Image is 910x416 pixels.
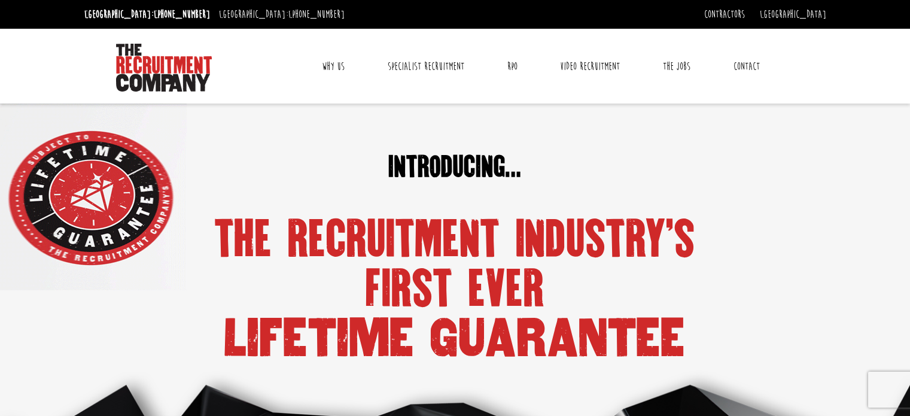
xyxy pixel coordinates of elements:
[379,51,473,81] a: Specialist Recruitment
[202,214,709,363] h1: the recruitment industry's first ever LIFETIME GUARANTEE
[654,51,699,81] a: The Jobs
[216,5,348,24] li: [GEOGRAPHIC_DATA]:
[704,8,745,21] a: Contractors
[154,8,210,21] a: [PHONE_NUMBER]
[760,8,826,21] a: [GEOGRAPHIC_DATA]
[81,5,213,24] li: [GEOGRAPHIC_DATA]:
[498,51,526,81] a: RPO
[388,150,522,183] span: introducing…
[116,44,212,92] img: The Recruitment Company
[725,51,769,81] a: Contact
[551,51,629,81] a: Video Recruitment
[313,51,354,81] a: Why Us
[288,8,345,21] a: [PHONE_NUMBER]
